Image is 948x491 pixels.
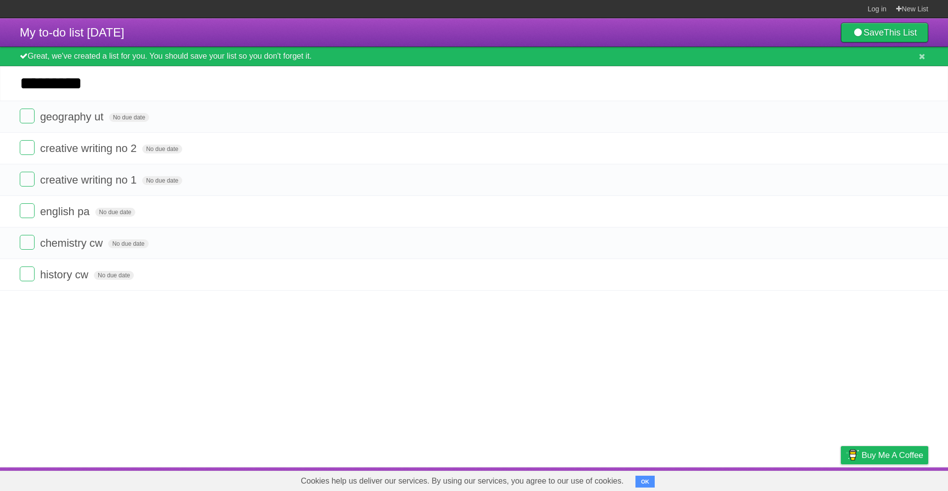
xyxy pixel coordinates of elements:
[884,28,917,38] b: This List
[841,446,928,464] a: Buy me a coffee
[95,208,135,217] span: No due date
[20,172,35,187] label: Done
[40,237,105,249] span: chemistry cw
[20,140,35,155] label: Done
[20,26,124,39] span: My to-do list [DATE]
[94,271,134,280] span: No due date
[828,470,854,489] a: Privacy
[291,471,633,491] span: Cookies help us deliver our services. By using our services, you agree to our use of cookies.
[40,174,139,186] span: creative writing no 1
[846,447,859,463] img: Buy me a coffee
[20,235,35,250] label: Done
[866,470,928,489] a: Suggest a feature
[20,109,35,123] label: Done
[841,23,928,42] a: SaveThis List
[635,476,655,488] button: OK
[40,268,91,281] span: history cw
[20,203,35,218] label: Done
[862,447,923,464] span: Buy me a coffee
[40,205,92,218] span: english pa
[142,145,182,153] span: No due date
[710,470,730,489] a: About
[742,470,782,489] a: Developers
[794,470,816,489] a: Terms
[40,111,106,123] span: geography ut
[109,113,149,122] span: No due date
[40,142,139,154] span: creative writing no 2
[20,266,35,281] label: Done
[108,239,148,248] span: No due date
[142,176,182,185] span: No due date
